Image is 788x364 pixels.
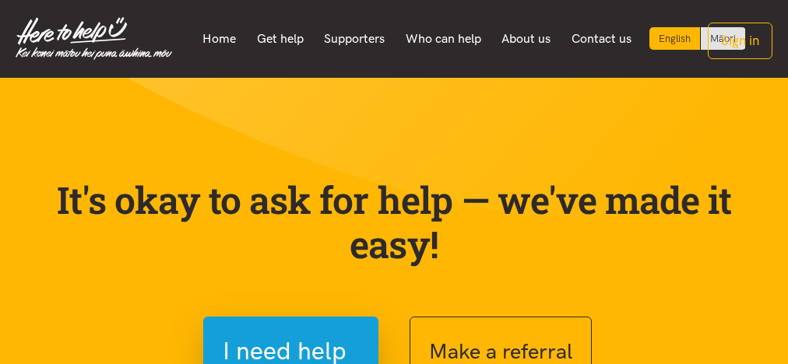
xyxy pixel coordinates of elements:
a: Supporters [314,23,396,55]
a: Who can help [395,23,491,55]
img: Home [16,17,172,60]
a: Contact us [561,23,642,55]
p: It's okay to ask for help — we've made it easy! [36,177,752,267]
a: About us [491,23,561,55]
div: Current language [649,27,701,50]
div: Language toggle [649,27,746,50]
a: Get help [246,23,314,55]
a: Home [192,23,247,55]
button: Sign in [708,23,772,59]
a: Switch to Te Reo Māori [701,27,745,50]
